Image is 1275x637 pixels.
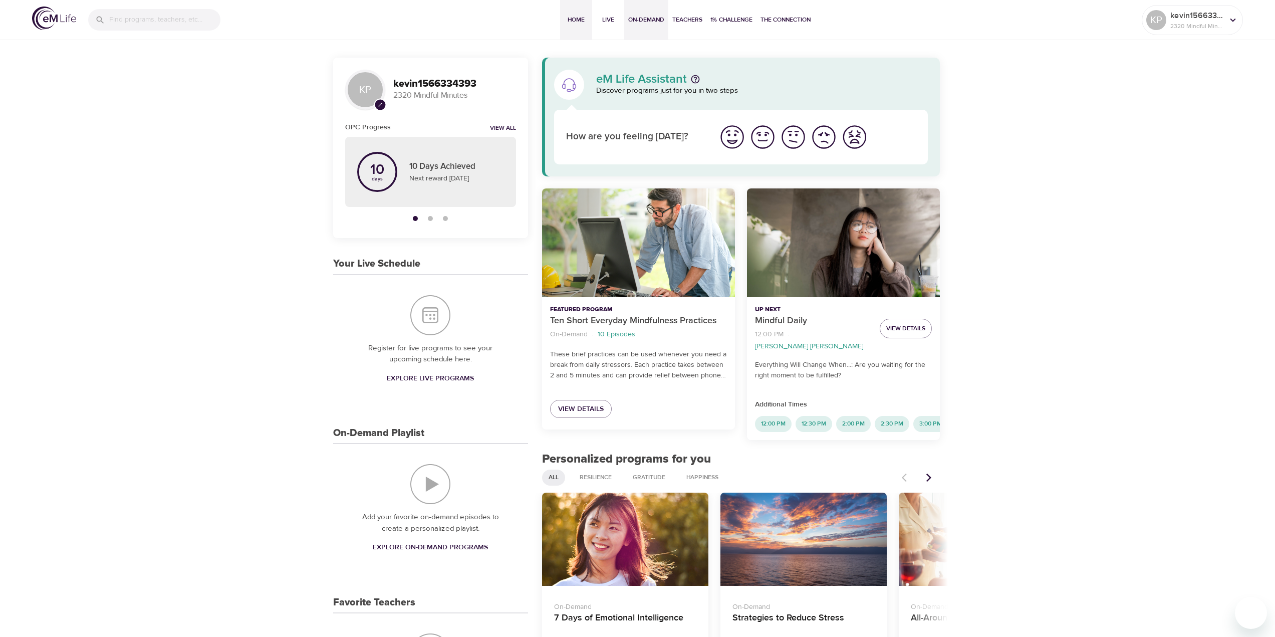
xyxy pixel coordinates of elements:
[596,15,620,25] span: Live
[875,416,909,432] div: 2:30 PM
[796,419,832,428] span: 12:30 PM
[755,419,792,428] span: 12:00 PM
[550,314,727,328] p: Ten Short Everyday Mindfulness Practices
[755,328,872,352] nav: breadcrumb
[554,612,696,636] h4: 7 Days of Emotional Intelligence
[760,15,811,25] span: The Connection
[387,372,474,385] span: Explore Live Programs
[755,416,792,432] div: 12:00 PM
[542,452,940,467] h2: Personalized programs for you
[796,416,832,432] div: 12:30 PM
[628,15,664,25] span: On-Demand
[32,7,76,30] img: logo
[393,78,516,90] h3: kevin1566334393
[543,473,565,482] span: All
[749,123,777,151] img: good
[558,403,604,415] span: View Details
[899,493,1065,586] button: All-Around Appreciation
[554,598,696,612] p: On-Demand
[755,305,872,314] p: Up Next
[550,349,727,381] p: These brief practices can be used whenever you need a break from daily stressors. Each practice t...
[626,470,672,486] div: Gratitude
[710,15,752,25] span: 1% Challenge
[720,493,887,586] button: Strategies to Reduce Stress
[598,329,635,340] p: 10 Episodes
[574,473,618,482] span: Resilience
[393,90,516,101] p: 2320 Mindful Minutes
[353,512,508,534] p: Add your favorite on-demand episodes to create a personalized playlist.
[596,73,687,85] p: eM Life Assistant
[1170,10,1223,22] p: kevin1566334393
[911,598,1053,612] p: On-Demand
[409,173,504,184] p: Next reward [DATE]
[409,160,504,173] p: 10 Days Achieved
[573,470,618,486] div: Resilience
[680,473,724,482] span: Happiness
[886,323,925,334] span: View Details
[780,123,807,151] img: ok
[592,328,594,341] li: ·
[542,470,565,486] div: All
[680,470,725,486] div: Happiness
[875,419,909,428] span: 2:30 PM
[109,9,220,31] input: Find programs, teachers, etc...
[841,123,868,151] img: worst
[369,538,492,557] a: Explore On-Demand Programs
[918,467,940,489] button: Next items
[717,122,747,152] button: I'm feeling great
[788,328,790,341] li: ·
[333,597,415,608] h3: Favorite Teachers
[747,122,778,152] button: I'm feeling good
[836,416,871,432] div: 2:00 PM
[913,419,948,428] span: 3:00 PM
[353,343,508,365] p: Register for live programs to see your upcoming schedule here.
[542,188,735,297] button: Ten Short Everyday Mindfulness Practices
[345,70,385,110] div: KP
[345,122,391,133] h6: OPC Progress
[913,416,948,432] div: 3:00 PM
[755,360,932,381] p: Everything Will Change When...: Are you waiting for the right moment to be fulfilled?
[370,163,384,177] p: 10
[410,464,450,504] img: On-Demand Playlist
[550,400,612,418] a: View Details
[778,122,809,152] button: I'm feeling ok
[732,612,875,636] h4: Strategies to Reduce Stress
[836,419,871,428] span: 2:00 PM
[561,77,577,93] img: eM Life Assistant
[672,15,702,25] span: Teachers
[809,122,839,152] button: I'm feeling bad
[755,341,863,352] p: [PERSON_NAME] [PERSON_NAME]
[747,188,940,297] button: Mindful Daily
[732,598,875,612] p: On-Demand
[550,329,588,340] p: On-Demand
[550,305,727,314] p: Featured Program
[564,15,588,25] span: Home
[370,177,384,181] p: days
[1235,597,1267,629] iframe: Button to launch messaging window
[542,493,708,586] button: 7 Days of Emotional Intelligence
[911,612,1053,636] h4: All-Around Appreciation
[490,124,516,133] a: View all notifications
[718,123,746,151] img: great
[373,541,488,554] span: Explore On-Demand Programs
[880,319,932,338] button: View Details
[839,122,870,152] button: I'm feeling worst
[333,428,424,439] h3: On-Demand Playlist
[755,399,932,410] p: Additional Times
[566,130,705,144] p: How are you feeling [DATE]?
[810,123,838,151] img: bad
[755,329,784,340] p: 12:00 PM
[383,369,478,388] a: Explore Live Programs
[596,85,928,97] p: Discover programs just for you in two steps
[627,473,671,482] span: Gratitude
[333,258,420,270] h3: Your Live Schedule
[1146,10,1166,30] div: KP
[550,328,727,341] nav: breadcrumb
[1170,22,1223,31] p: 2320 Mindful Minutes
[410,295,450,335] img: Your Live Schedule
[755,314,872,328] p: Mindful Daily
